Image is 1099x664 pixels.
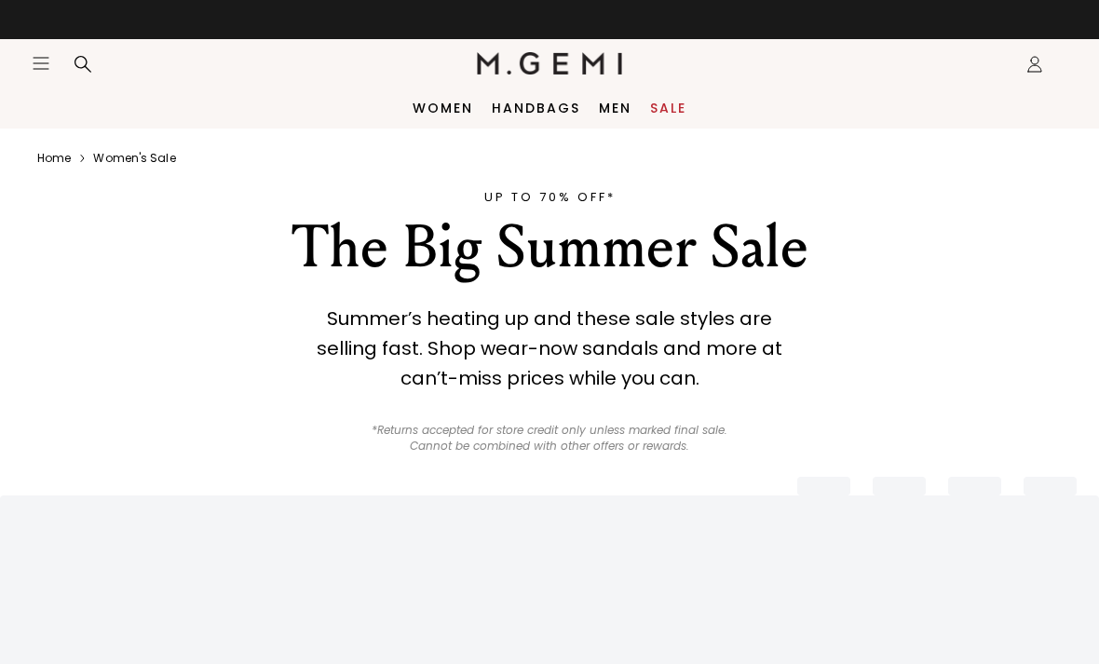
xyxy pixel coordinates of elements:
[477,52,623,75] img: M.Gemi
[361,423,739,454] p: *Returns accepted for store credit only unless marked final sale. Cannot be combined with other o...
[492,101,580,115] a: Handbags
[204,188,895,207] div: UP TO 70% OFF*
[650,101,686,115] a: Sale
[599,101,631,115] a: Men
[413,101,473,115] a: Women
[37,151,71,166] a: Home
[298,304,801,393] div: Summer’s heating up and these sale styles are selling fast. Shop wear-now sandals and more at can...
[204,214,895,281] div: The Big Summer Sale
[93,151,175,166] a: Women's sale
[32,54,50,73] button: Open site menu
